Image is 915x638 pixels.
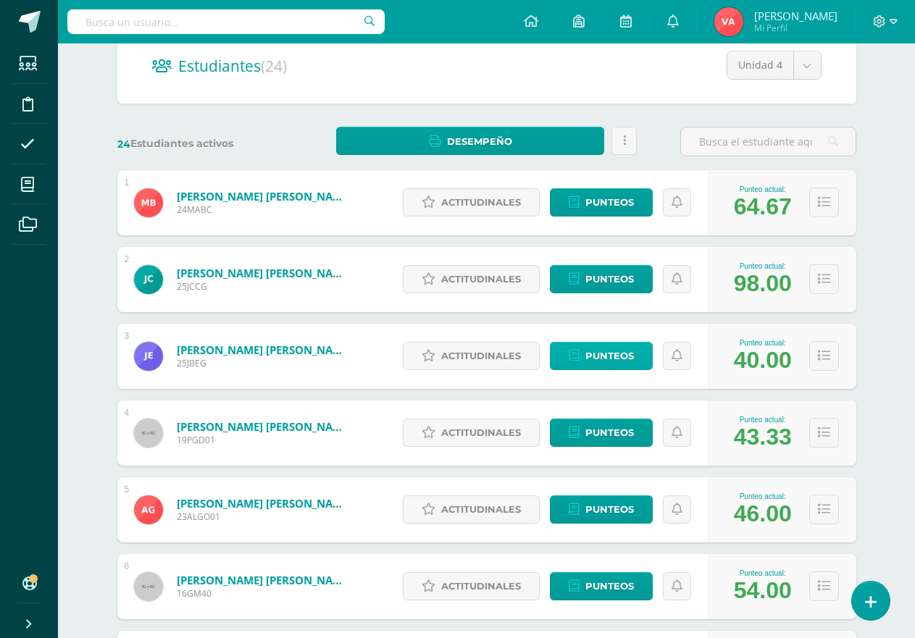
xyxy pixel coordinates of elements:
[441,573,521,600] span: Actitudinales
[125,331,130,341] div: 3
[441,496,521,523] span: Actitudinales
[550,572,653,600] a: Punteos
[178,56,287,76] span: Estudiantes
[403,188,540,217] a: Actitudinales
[403,419,540,447] a: Actitudinales
[441,343,521,369] span: Actitudinales
[134,419,163,448] img: 60x60
[734,569,792,577] div: Punteo actual:
[134,188,163,217] img: f90d96feb81eb68eb65d9593fb22c30f.png
[177,357,351,369] span: 25JBEG
[738,51,782,79] span: Unidad 4
[585,419,634,446] span: Punteos
[441,189,521,216] span: Actitudinales
[67,9,385,34] input: Busca un usuario...
[734,416,792,424] div: Punteo actual:
[134,265,163,294] img: 60dae37f6cc12cb607bc415d1344e336.png
[125,254,130,264] div: 2
[117,137,293,151] label: Estudiantes activos
[177,496,351,511] a: [PERSON_NAME] [PERSON_NAME]
[125,408,130,418] div: 4
[134,495,163,524] img: 2730e47c3c278eff99c0f4a7e7419f1e.png
[550,188,653,217] a: Punteos
[177,203,351,216] span: 24MABC
[134,342,163,371] img: b7976283776252a4e70013ddf5aa803c.png
[336,127,605,155] a: Desempeño
[177,511,351,523] span: 23ALGO01
[734,500,792,527] div: 46.00
[734,577,792,604] div: 54.00
[754,9,837,23] span: [PERSON_NAME]
[177,434,351,446] span: 19PGD01
[734,262,792,270] div: Punteo actual:
[177,266,351,280] a: [PERSON_NAME] [PERSON_NAME]
[727,51,821,79] a: Unidad 4
[403,265,540,293] a: Actitudinales
[177,343,351,357] a: [PERSON_NAME] [PERSON_NAME]
[441,266,521,293] span: Actitudinales
[734,492,792,500] div: Punteo actual:
[125,177,130,188] div: 1
[550,342,653,370] a: Punteos
[714,7,743,36] img: 5ef59e455bde36dc0487bc51b4dad64e.png
[177,280,351,293] span: 25JCCG
[550,419,653,447] a: Punteos
[177,419,351,434] a: [PERSON_NAME] [PERSON_NAME]
[585,496,634,523] span: Punteos
[261,56,287,76] span: (24)
[403,495,540,524] a: Actitudinales
[177,573,351,587] a: [PERSON_NAME] [PERSON_NAME]
[681,127,856,156] input: Busca el estudiante aquí...
[734,424,792,450] div: 43.33
[734,193,792,220] div: 64.67
[585,189,634,216] span: Punteos
[585,343,634,369] span: Punteos
[441,419,521,446] span: Actitudinales
[585,573,634,600] span: Punteos
[125,561,130,571] div: 6
[134,572,163,601] img: 60x60
[117,138,130,151] span: 24
[125,484,130,495] div: 5
[177,189,351,203] a: [PERSON_NAME] [PERSON_NAME]
[447,128,512,155] span: Desempeño
[403,342,540,370] a: Actitudinales
[734,270,792,297] div: 98.00
[754,22,837,34] span: Mi Perfil
[734,185,792,193] div: Punteo actual:
[585,266,634,293] span: Punteos
[734,339,792,347] div: Punteo actual:
[403,572,540,600] a: Actitudinales
[177,587,351,600] span: 16GM40
[550,495,653,524] a: Punteos
[550,265,653,293] a: Punteos
[734,347,792,374] div: 40.00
